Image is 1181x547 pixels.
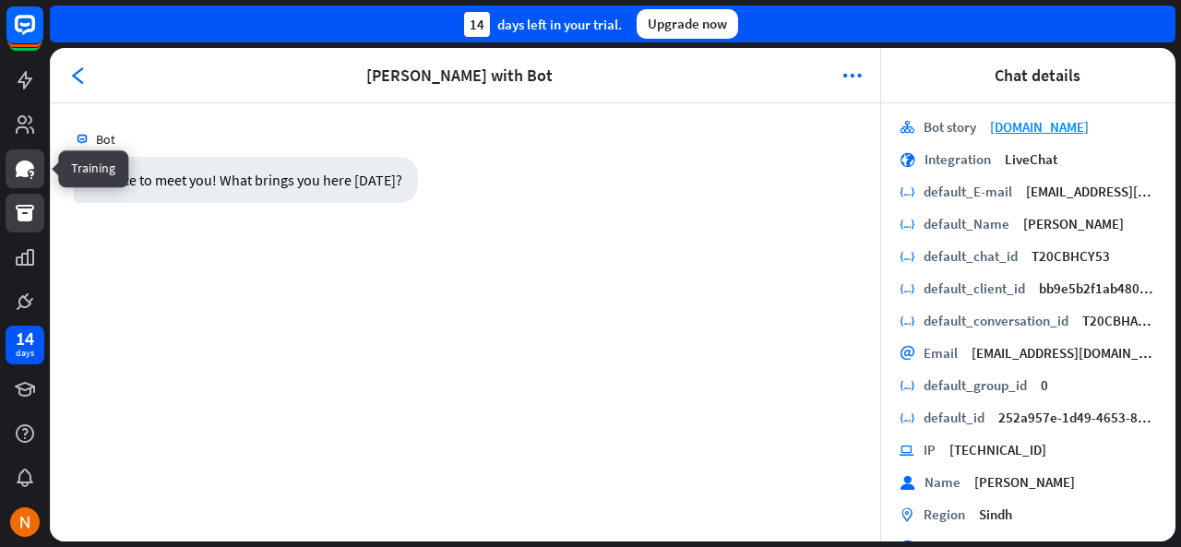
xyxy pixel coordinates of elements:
span: T20CBHCY53 [1032,247,1110,265]
span: Sindh [979,505,1012,523]
div: IP [924,441,936,458]
span: Mehdi Baloch with Bot [88,65,831,86]
div: 14 [464,12,490,37]
div: Integration [925,150,991,168]
div: default_E-mail [924,183,1012,200]
i: variable [900,314,914,328]
span: Bot [96,131,115,148]
a: 14 days [6,326,44,364]
div: Bot story [924,118,976,136]
div: default_conversation_id [924,312,1068,329]
i: variable [900,410,914,425]
div: days [16,347,34,360]
i: stories [900,120,914,135]
button: Open LiveChat chat widget [15,7,70,63]
i: globe [900,152,915,167]
i: email [900,346,914,361]
i: variable [900,378,914,393]
i: variable [900,217,914,232]
i: variable [900,249,914,264]
span: T20CBHAMRL [1082,312,1163,329]
i: user [900,475,915,490]
a: [DOMAIN_NAME] [990,118,1089,136]
div: 14 [16,330,34,347]
span: [PERSON_NAME] [974,473,1075,491]
span: [TECHNICAL_ID] [949,441,1046,458]
div: Region [924,505,965,523]
span: 0 [1041,376,1048,394]
span: [PERSON_NAME] [1023,215,1124,232]
div: default_id [924,409,984,426]
i: ip [900,443,914,458]
i: more_horiz [842,66,862,85]
i: arrowhead_left [69,66,88,85]
div: default_chat_id [924,247,1018,265]
div: default_client_id [924,279,1025,297]
div: default_Name [924,215,1009,232]
span: LiveChat [1005,150,1057,168]
i: marker [900,507,914,522]
i: variable [900,281,914,296]
div: Name [925,473,960,491]
i: variable [900,184,914,199]
div: Upgrade now [637,9,738,39]
div: It's nice to meet you! What brings you here [DATE]? [74,157,418,203]
div: default_group_id [924,376,1027,394]
div: Email [924,344,958,362]
div: days left in your trial. [464,12,622,37]
span: [EMAIL_ADDRESS][DOMAIN_NAME] [972,344,1177,362]
header: Chat details [881,48,1175,103]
